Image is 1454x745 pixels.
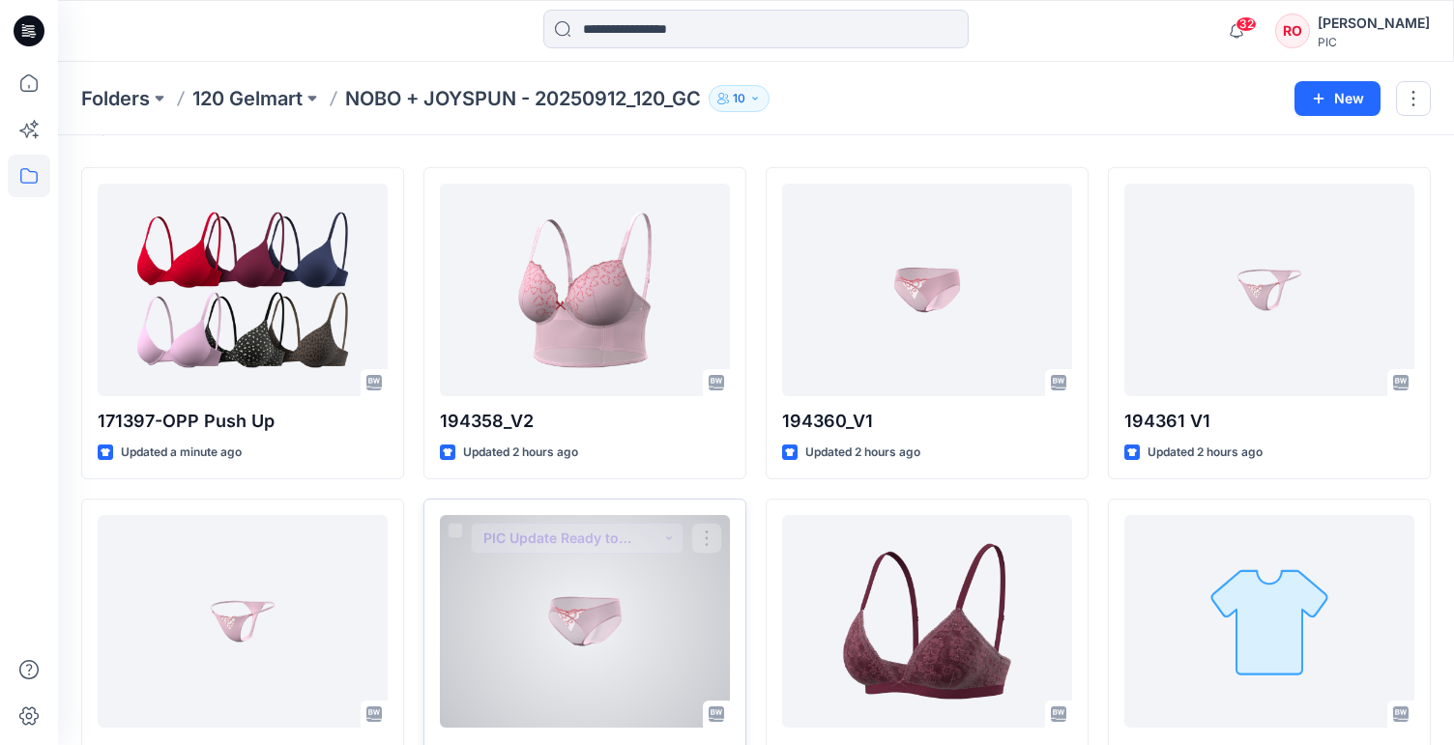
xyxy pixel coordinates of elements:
div: RO [1275,14,1310,48]
a: 194361 V1 [1124,184,1414,396]
p: 171397-OPP Push Up [98,408,388,435]
span: 32 [1236,16,1257,32]
p: 194358_V2 [440,408,730,435]
p: NOBO + JOYSPUN - 20250912_120_GC [345,85,701,112]
a: 194430 [1124,515,1414,728]
button: 10 [709,85,770,112]
p: 10 [733,88,745,109]
p: Updated 2 hours ago [805,443,920,463]
a: 100543 [782,515,1072,728]
a: 194360_V2 [440,515,730,728]
p: Updated 2 hours ago [463,443,578,463]
a: 194360_V1 [782,184,1072,396]
button: New [1294,81,1381,116]
div: PIC [1318,35,1430,49]
a: 194358_V2 [440,184,730,396]
p: Updated a minute ago [121,443,242,463]
p: Updated 2 hours ago [1148,443,1263,463]
p: 194361 V1 [1124,408,1414,435]
p: 194360_V1 [782,408,1072,435]
a: 171397-OPP Push Up [98,184,388,396]
a: Folders [81,85,150,112]
a: 194361 V2 [98,515,388,728]
div: [PERSON_NAME] [1318,12,1430,35]
a: 120 Gelmart [192,85,303,112]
